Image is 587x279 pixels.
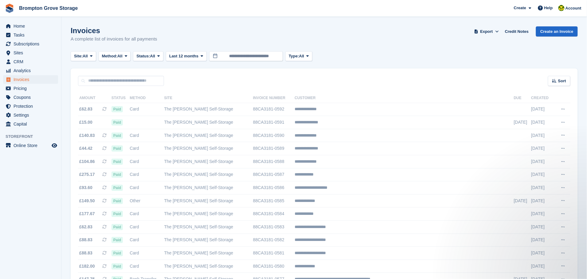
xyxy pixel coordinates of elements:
[6,134,61,140] span: Storefront
[3,93,58,102] a: menu
[14,84,50,93] span: Pricing
[558,5,565,11] img: Marie Cavalier
[14,75,50,84] span: Invoices
[14,48,50,57] span: Sites
[480,29,493,35] span: Export
[14,120,50,128] span: Capital
[14,40,50,48] span: Subscriptions
[3,84,58,93] a: menu
[544,5,553,11] span: Help
[51,142,58,149] a: Preview store
[503,26,531,37] a: Credit Notes
[14,102,50,110] span: Protection
[3,31,58,39] a: menu
[473,26,500,37] button: Export
[14,93,50,102] span: Coupons
[536,26,578,37] a: Create an Invoice
[565,5,581,11] span: Account
[14,111,50,119] span: Settings
[14,22,50,30] span: Home
[3,66,58,75] a: menu
[514,5,526,11] span: Create
[14,141,50,150] span: Online Store
[3,102,58,110] a: menu
[71,26,157,35] h1: Invoices
[3,120,58,128] a: menu
[17,3,80,13] a: Brompton Grove Storage
[3,48,58,57] a: menu
[3,111,58,119] a: menu
[14,66,50,75] span: Analytics
[5,4,14,13] img: stora-icon-8386f47178a22dfd0bd8f6a31ec36ba5ce8667c1dd55bd0f319d3a0aa187defe.svg
[3,22,58,30] a: menu
[71,36,157,43] p: A complete list of invoices for all payments
[14,57,50,66] span: CRM
[14,31,50,39] span: Tasks
[3,40,58,48] a: menu
[3,75,58,84] a: menu
[3,141,58,150] a: menu
[3,57,58,66] a: menu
